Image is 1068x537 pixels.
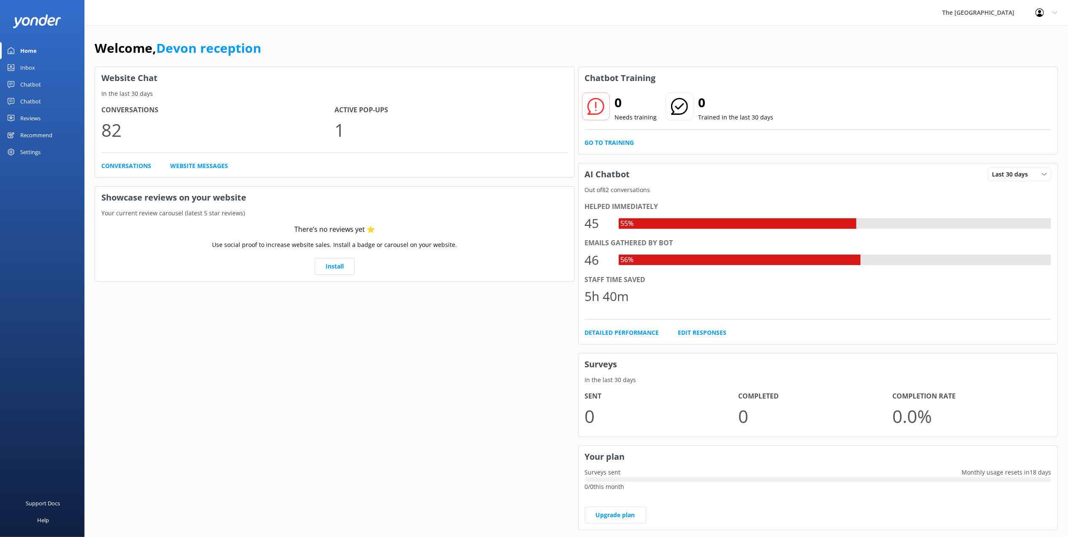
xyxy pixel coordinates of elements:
p: Surveys sent [579,468,627,477]
h2: 0 [615,92,657,113]
h3: Surveys [579,353,1058,375]
div: Recommend [20,127,52,144]
a: Detailed Performance [585,328,659,337]
div: Settings [20,144,41,160]
div: Chatbot [20,76,41,93]
p: 82 [101,116,334,144]
p: Your current review carousel (latest 5 star reviews) [95,209,574,218]
p: Out of 82 conversations [579,185,1058,195]
p: Monthly usage resets in 18 days [955,468,1057,477]
a: Go to Training [585,138,634,147]
div: Home [20,42,37,59]
div: 46 [585,250,610,270]
p: Use social proof to increase website sales. Install a badge or carousel on your website. [212,240,457,250]
div: 45 [585,213,610,233]
h3: AI Chatbot [579,163,636,185]
div: 56% [619,255,636,266]
p: 0 / 0 this month [585,482,1052,491]
h4: Conversations [101,105,334,116]
div: Staff time saved [585,274,1052,285]
p: In the last 30 days [95,89,574,98]
h4: Sent [585,391,739,402]
a: Edit Responses [678,328,727,337]
p: 0.0 % [892,402,1046,430]
img: yonder-white-logo.png [13,14,61,28]
div: There’s no reviews yet ⭐ [294,224,375,235]
a: Devon reception [156,39,261,57]
h4: Completed [739,391,892,402]
div: Help [37,512,49,529]
h3: Your plan [579,446,1058,468]
h1: Welcome, [95,38,261,58]
h3: Chatbot Training [579,67,662,89]
div: Chatbot [20,93,41,110]
div: 5h 40m [585,286,629,306]
a: Conversations [101,161,151,171]
h4: Active Pop-ups [334,105,568,116]
a: Upgrade plan [585,507,646,523]
h3: Showcase reviews on your website [95,187,574,209]
div: Emails gathered by bot [585,238,1052,249]
div: 55% [619,218,636,229]
p: 0 [739,402,892,430]
div: Inbox [20,59,35,76]
div: Reviews [20,110,41,127]
p: Needs training [615,113,657,122]
div: Helped immediately [585,201,1052,212]
p: 0 [585,402,739,430]
h2: 0 [698,92,774,113]
a: Install [315,258,355,275]
h4: Completion Rate [892,391,1046,402]
span: Last 30 days [992,170,1033,179]
a: Website Messages [170,161,228,171]
p: 1 [334,116,568,144]
div: Support Docs [26,495,60,512]
h3: Website Chat [95,67,574,89]
p: In the last 30 days [579,375,1058,385]
p: Trained in the last 30 days [698,113,774,122]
